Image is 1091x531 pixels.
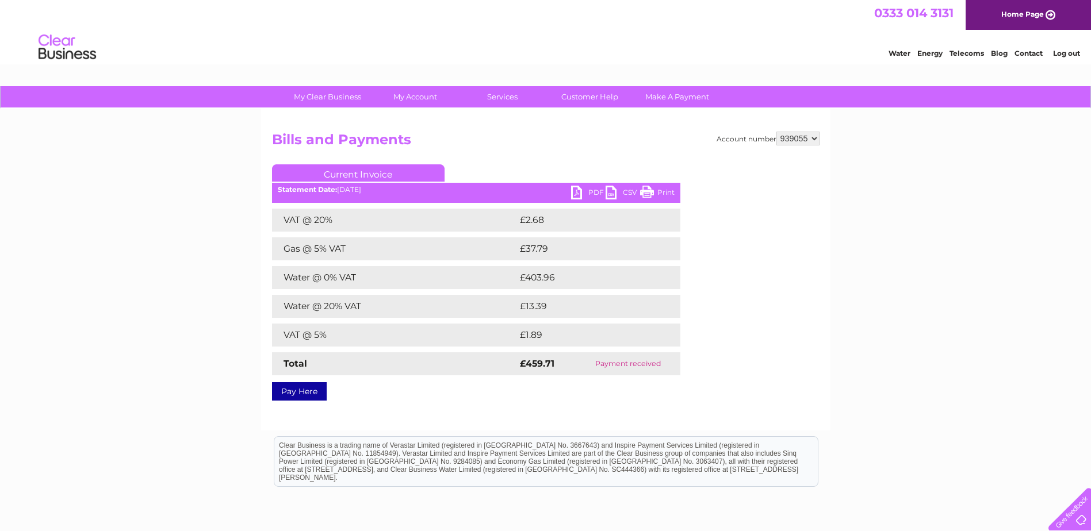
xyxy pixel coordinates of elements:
b: Statement Date: [278,185,337,194]
a: My Clear Business [280,86,375,107]
td: £2.68 [517,209,654,232]
td: Water @ 0% VAT [272,266,517,289]
td: VAT @ 5% [272,324,517,347]
td: £13.39 [517,295,656,318]
a: Current Invoice [272,164,445,182]
td: £1.89 [517,324,653,347]
a: Pay Here [272,382,327,401]
strong: £459.71 [520,358,554,369]
a: Telecoms [950,49,984,57]
a: Customer Help [542,86,637,107]
td: £403.96 [517,266,660,289]
a: Water [889,49,910,57]
a: Contact [1015,49,1043,57]
a: Services [455,86,550,107]
td: VAT @ 20% [272,209,517,232]
a: 0333 014 3131 [874,6,954,20]
a: My Account [368,86,462,107]
a: Blog [991,49,1008,57]
a: Energy [917,49,943,57]
img: logo.png [38,30,97,65]
h2: Bills and Payments [272,132,820,153]
td: Payment received [576,352,680,375]
a: PDF [571,186,606,202]
div: [DATE] [272,186,680,194]
strong: Total [284,358,307,369]
a: Print [640,186,675,202]
a: Make A Payment [630,86,725,107]
div: Account number [717,132,820,145]
td: Gas @ 5% VAT [272,237,517,260]
a: Log out [1053,49,1080,57]
td: £37.79 [517,237,657,260]
td: Water @ 20% VAT [272,295,517,318]
div: Clear Business is a trading name of Verastar Limited (registered in [GEOGRAPHIC_DATA] No. 3667643... [274,6,818,56]
a: CSV [606,186,640,202]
